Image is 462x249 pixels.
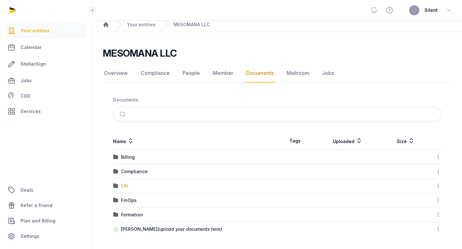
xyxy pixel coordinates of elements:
a: Your entities [5,23,87,38]
div: Compliance [121,168,148,175]
div: [PERSON_NAME] [121,226,222,232]
a: Member [211,64,235,83]
a: Services [5,104,87,119]
span: Refer a friend [21,202,52,209]
img: folder.svg [113,212,118,217]
span: Plan and Billing [21,217,56,225]
span: Jobs [21,77,32,84]
a: Deals [5,182,87,198]
a: MESOMANA LLC [174,21,210,28]
a: CDD [5,90,87,102]
div: FinOps [121,197,137,204]
a: StellarSign [5,56,87,72]
div: Documents [113,97,138,103]
img: avatar [409,5,419,15]
nav: Tabs [103,64,452,83]
th: Tags [277,132,312,150]
a: Mailroom [285,64,311,83]
iframe: Chat Widget [430,218,462,249]
a: Plan and Billing [5,213,87,229]
th: Uploaded [312,132,382,150]
div: EIN [121,183,128,189]
img: folder-upload.svg [113,227,118,232]
span: Silent [424,6,438,14]
span: Deals [21,186,33,194]
span: CDD [21,92,30,100]
nav: Breadcrumb [113,93,441,107]
a: Calendar [5,40,87,55]
a: Jobs [5,73,87,88]
span: Your entities [21,27,49,35]
th: Name [113,132,277,150]
a: Compliance [139,64,171,83]
span: Services [21,108,41,115]
th: Size [382,132,430,150]
a: People [181,64,201,83]
a: Overview [103,64,129,83]
div: Billing [121,154,135,160]
a: Your entities [127,21,156,28]
img: folder.svg [113,183,118,189]
nav: Breadcrumb [92,18,462,32]
a: Refer a friend [5,198,87,213]
span: (upload your documents here) [158,226,222,232]
span: Calendar [21,44,42,51]
button: Submit [116,107,131,121]
span: StellarSign [21,60,46,68]
a: Jobs [321,64,335,83]
div: Formation [121,212,143,218]
span: Settings [21,232,39,240]
img: folder.svg [113,155,118,160]
a: Documents [245,64,275,83]
img: folder.svg [113,169,118,174]
h2: MESOMANA LLC [103,47,177,59]
a: Settings [5,229,87,244]
img: folder.svg [113,198,118,203]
